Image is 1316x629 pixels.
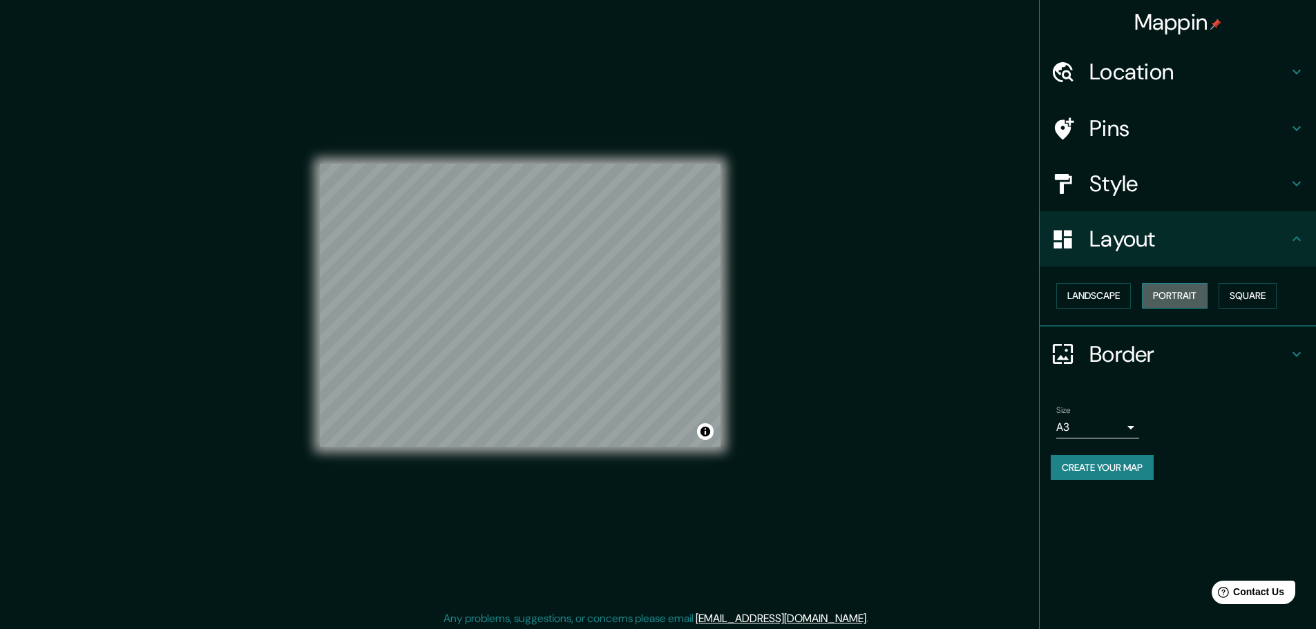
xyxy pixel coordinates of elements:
a: [EMAIL_ADDRESS][DOMAIN_NAME] [696,611,866,626]
div: Layout [1040,211,1316,267]
h4: Border [1089,340,1288,368]
div: Border [1040,327,1316,382]
button: Toggle attribution [697,423,714,440]
h4: Mappin [1134,8,1222,36]
h4: Style [1089,170,1288,197]
div: . [868,610,870,627]
p: Any problems, suggestions, or concerns please email . [444,610,868,627]
div: . [870,610,873,627]
button: Create your map [1051,455,1154,481]
button: Landscape [1056,283,1131,309]
h4: Layout [1089,225,1288,253]
h4: Location [1089,58,1288,86]
canvas: Map [320,164,721,447]
iframe: Help widget launcher [1193,575,1301,614]
h4: Pins [1089,115,1288,142]
div: A3 [1056,416,1139,438]
label: Size [1056,404,1071,416]
div: Location [1040,44,1316,99]
div: Style [1040,156,1316,211]
button: Portrait [1142,283,1208,309]
div: Pins [1040,101,1316,156]
button: Square [1219,283,1277,309]
img: pin-icon.png [1210,19,1221,30]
